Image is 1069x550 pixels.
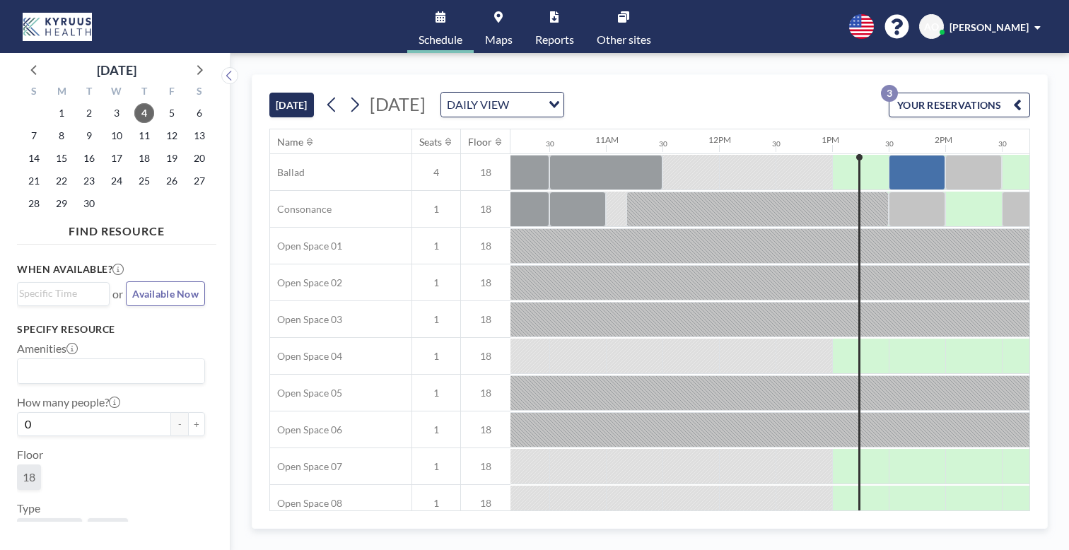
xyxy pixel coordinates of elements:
[18,359,204,383] div: Search for option
[419,136,442,148] div: Seats
[461,460,510,473] span: 18
[461,240,510,252] span: 18
[134,171,154,191] span: Thursday, September 25, 2025
[188,412,205,436] button: +
[935,134,952,145] div: 2PM
[461,350,510,363] span: 18
[461,166,510,179] span: 18
[185,83,213,102] div: S
[103,83,131,102] div: W
[659,139,667,148] div: 30
[17,341,78,356] label: Amenities
[17,447,43,462] label: Floor
[269,93,314,117] button: [DATE]
[189,148,209,168] span: Saturday, September 20, 2025
[52,126,71,146] span: Monday, September 8, 2025
[708,134,731,145] div: 12PM
[162,171,182,191] span: Friday, September 26, 2025
[52,194,71,213] span: Monday, September 29, 2025
[17,218,216,238] h4: FIND RESOURCE
[461,276,510,289] span: 18
[535,34,574,45] span: Reports
[412,203,460,216] span: 1
[412,240,460,252] span: 1
[158,83,185,102] div: F
[23,13,92,41] img: organization-logo
[597,34,651,45] span: Other sites
[412,387,460,399] span: 1
[134,126,154,146] span: Thursday, September 11, 2025
[171,412,188,436] button: -
[772,139,781,148] div: 30
[79,126,99,146] span: Tuesday, September 9, 2025
[17,323,205,336] h3: Specify resource
[76,83,103,102] div: T
[52,148,71,168] span: Monday, September 15, 2025
[270,166,305,179] span: Ballad
[370,93,426,115] span: [DATE]
[134,148,154,168] span: Thursday, September 18, 2025
[19,286,101,301] input: Search for option
[18,283,109,304] div: Search for option
[270,276,342,289] span: Open Space 02
[881,85,898,102] p: 3
[441,93,563,117] div: Search for option
[270,240,342,252] span: Open Space 01
[112,287,123,301] span: or
[270,497,342,510] span: Open Space 08
[885,139,894,148] div: 30
[468,136,492,148] div: Floor
[97,60,136,80] div: [DATE]
[950,21,1029,33] span: [PERSON_NAME]
[48,83,76,102] div: M
[24,126,44,146] span: Sunday, September 7, 2025
[546,139,554,148] div: 30
[461,423,510,436] span: 18
[79,103,99,123] span: Tuesday, September 2, 2025
[998,139,1007,148] div: 30
[107,148,127,168] span: Wednesday, September 17, 2025
[21,83,48,102] div: S
[126,281,205,306] button: Available Now
[412,166,460,179] span: 4
[79,148,99,168] span: Tuesday, September 16, 2025
[461,387,510,399] span: 18
[412,423,460,436] span: 1
[485,34,513,45] span: Maps
[162,103,182,123] span: Friday, September 5, 2025
[412,276,460,289] span: 1
[412,313,460,326] span: 1
[23,470,35,484] span: 18
[461,313,510,326] span: 18
[270,423,342,436] span: Open Space 06
[79,194,99,213] span: Tuesday, September 30, 2025
[924,21,939,33] span: AO
[189,171,209,191] span: Saturday, September 27, 2025
[107,126,127,146] span: Wednesday, September 10, 2025
[270,460,342,473] span: Open Space 07
[130,83,158,102] div: T
[889,93,1030,117] button: YOUR RESERVATIONS3
[79,171,99,191] span: Tuesday, September 23, 2025
[17,395,120,409] label: How many people?
[277,136,303,148] div: Name
[52,103,71,123] span: Monday, September 1, 2025
[513,95,540,114] input: Search for option
[134,103,154,123] span: Thursday, September 4, 2025
[822,134,839,145] div: 1PM
[189,103,209,123] span: Saturday, September 6, 2025
[444,95,512,114] span: DAILY VIEW
[162,126,182,146] span: Friday, September 12, 2025
[189,126,209,146] span: Saturday, September 13, 2025
[461,497,510,510] span: 18
[24,194,44,213] span: Sunday, September 28, 2025
[270,350,342,363] span: Open Space 04
[52,171,71,191] span: Monday, September 22, 2025
[412,350,460,363] span: 1
[419,34,462,45] span: Schedule
[162,148,182,168] span: Friday, September 19, 2025
[270,203,332,216] span: Consonance
[19,362,197,380] input: Search for option
[107,171,127,191] span: Wednesday, September 24, 2025
[17,501,40,515] label: Type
